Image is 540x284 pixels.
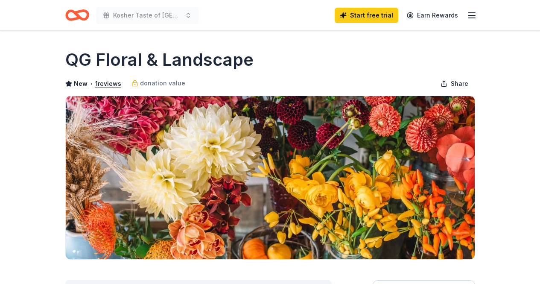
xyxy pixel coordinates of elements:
span: Share [451,79,468,89]
span: donation value [140,78,185,88]
a: Home [65,5,89,25]
button: Share [434,75,475,92]
button: 1reviews [95,79,121,89]
a: Earn Rewards [402,8,463,23]
a: Start free trial [335,8,398,23]
span: Kosher Taste of [GEOGRAPHIC_DATA] [113,10,181,20]
h1: QG Floral & Landscape [65,48,254,72]
img: Image for QG Floral & Landscape [66,96,475,259]
button: Kosher Taste of [GEOGRAPHIC_DATA] [96,7,198,24]
span: New [74,79,88,89]
span: • [90,80,93,87]
a: donation value [131,78,185,88]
